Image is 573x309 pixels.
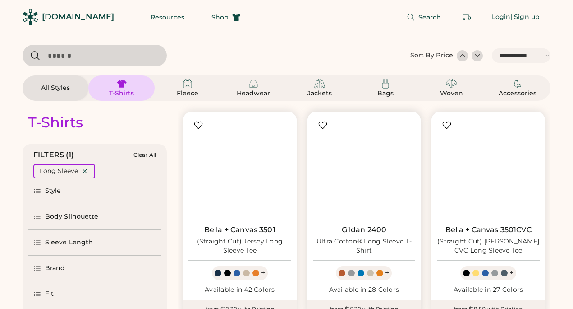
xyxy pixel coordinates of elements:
div: Ultra Cotton® Long Sleeve T-Shirt [313,237,416,255]
img: BELLA + CANVAS 3501 (Straight Cut) Jersey Long Sleeve Tee [188,117,291,220]
div: + [261,268,265,278]
div: Accessories [497,89,538,98]
a: Bella + Canvas 3501 [204,225,275,234]
div: Available in 27 Colors [437,286,540,295]
div: Body Silhouette [45,212,99,221]
button: Retrieve an order [458,8,476,26]
div: Login [492,13,511,22]
img: Jackets Icon [314,78,325,89]
div: + [509,268,513,278]
div: Clear All [133,152,156,158]
img: T-Shirts Icon [116,78,127,89]
div: Sleeve Length [45,238,93,247]
div: Woven [431,89,472,98]
img: Fleece Icon [182,78,193,89]
div: Fit [45,290,54,299]
div: FILTERS (1) [33,150,74,160]
div: | Sign up [510,13,540,22]
div: (Straight Cut) [PERSON_NAME] CVC Long Sleeve Tee [437,237,540,255]
div: Sort By Price [410,51,453,60]
div: Long Sleeve [40,167,78,176]
img: Gildan 2400 Ultra Cotton® Long Sleeve T-Shirt [313,117,416,220]
img: Headwear Icon [248,78,259,89]
div: Brand [45,264,65,273]
div: Fleece [167,89,208,98]
button: Shop [201,8,251,26]
div: Available in 28 Colors [313,286,416,295]
div: Available in 42 Colors [188,286,291,295]
img: Accessories Icon [512,78,523,89]
span: Shop [211,14,229,20]
div: + [385,268,389,278]
div: Style [45,187,61,196]
button: Resources [140,8,195,26]
img: Bags Icon [380,78,391,89]
div: T-Shirts [101,89,142,98]
img: Rendered Logo - Screens [23,9,38,25]
div: (Straight Cut) Jersey Long Sleeve Tee [188,237,291,255]
img: BELLA + CANVAS 3501CVC (Straight Cut) Heather CVC Long Sleeve Tee [437,117,540,220]
span: Search [418,14,441,20]
div: T-Shirts [28,113,83,131]
button: Search [396,8,452,26]
div: All Styles [35,84,76,93]
div: [DOMAIN_NAME] [42,11,114,23]
div: Bags [365,89,406,98]
a: Bella + Canvas 3501CVC [445,225,532,234]
a: Gildan 2400 [342,225,387,234]
div: Jackets [299,89,340,98]
img: Woven Icon [446,78,457,89]
div: Headwear [233,89,274,98]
